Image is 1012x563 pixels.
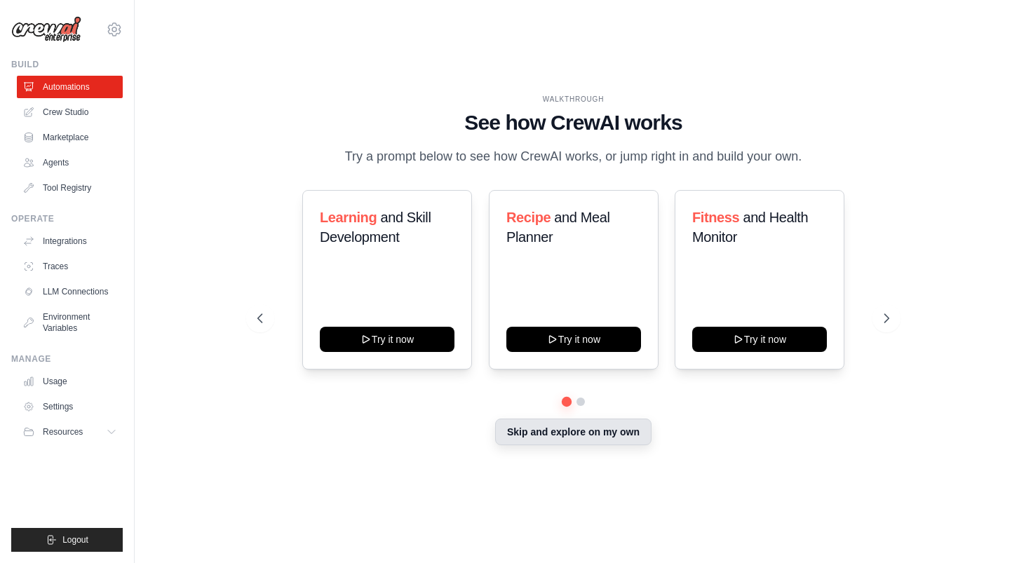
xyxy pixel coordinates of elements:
[692,327,827,352] button: Try it now
[320,210,431,245] span: and Skill Development
[257,110,890,135] h1: See how CrewAI works
[17,230,123,252] a: Integrations
[257,94,890,104] div: WALKTHROUGH
[17,177,123,199] a: Tool Registry
[17,126,123,149] a: Marketplace
[17,101,123,123] a: Crew Studio
[506,210,551,225] span: Recipe
[17,421,123,443] button: Resources
[11,528,123,552] button: Logout
[17,370,123,393] a: Usage
[320,210,377,225] span: Learning
[17,255,123,278] a: Traces
[338,147,809,167] p: Try a prompt below to see how CrewAI works, or jump right in and build your own.
[17,280,123,303] a: LLM Connections
[11,59,123,70] div: Build
[692,210,739,225] span: Fitness
[506,210,609,245] span: and Meal Planner
[62,534,88,545] span: Logout
[11,353,123,365] div: Manage
[43,426,83,437] span: Resources
[692,210,808,245] span: and Health Monitor
[506,327,641,352] button: Try it now
[320,327,454,352] button: Try it now
[17,151,123,174] a: Agents
[495,419,652,445] button: Skip and explore on my own
[17,76,123,98] a: Automations
[17,395,123,418] a: Settings
[11,213,123,224] div: Operate
[17,306,123,339] a: Environment Variables
[11,16,81,43] img: Logo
